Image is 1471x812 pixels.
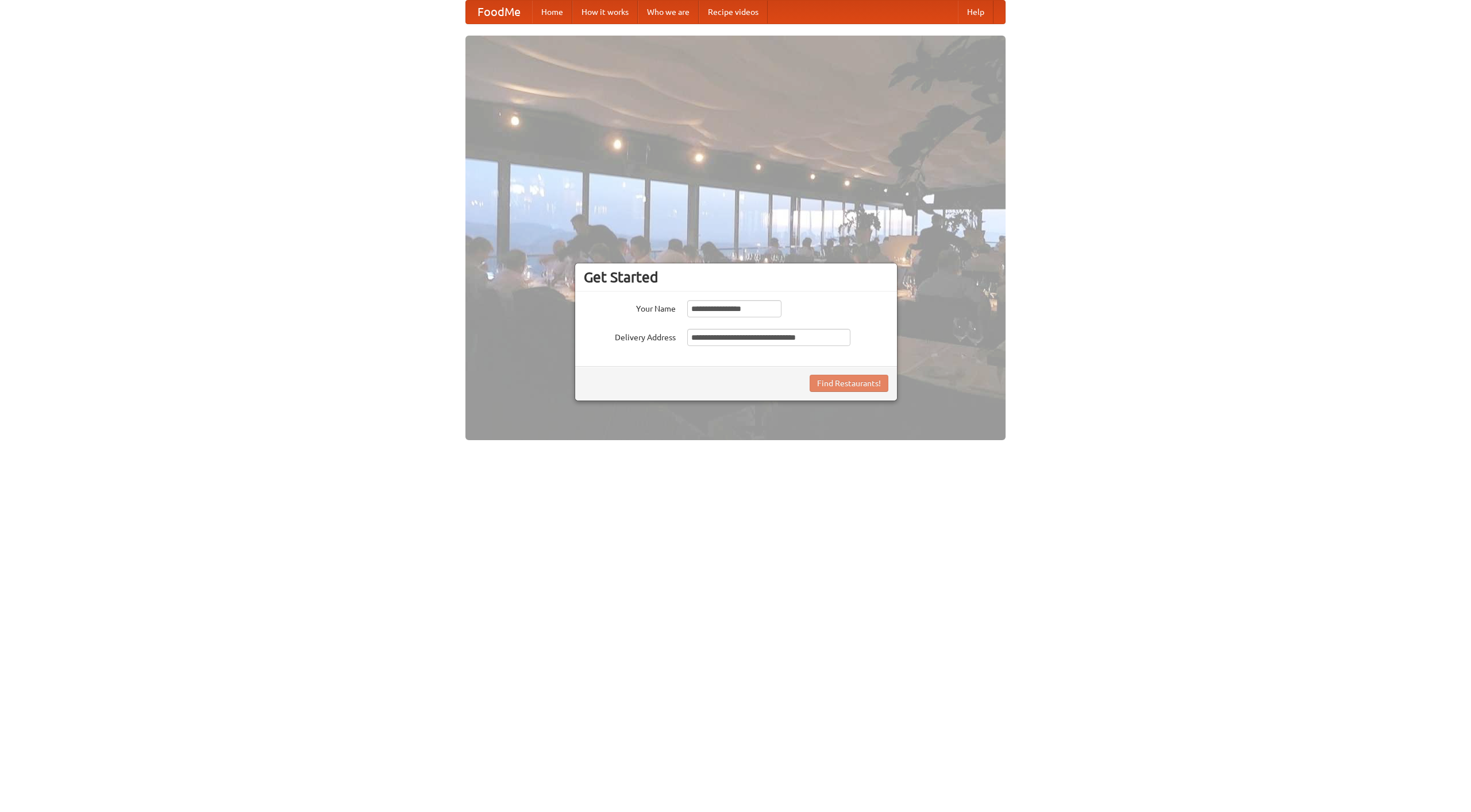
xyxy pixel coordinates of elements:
label: Your Name [584,300,676,314]
a: Home [532,1,572,24]
button: Find Restaurants! [810,375,888,392]
a: Help [958,1,993,24]
a: Recipe videos [699,1,768,24]
h3: Get Started [584,269,888,286]
a: Who we are [638,1,699,24]
a: How it works [572,1,638,24]
a: FoodMe [466,1,532,24]
label: Delivery Address [584,329,676,343]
